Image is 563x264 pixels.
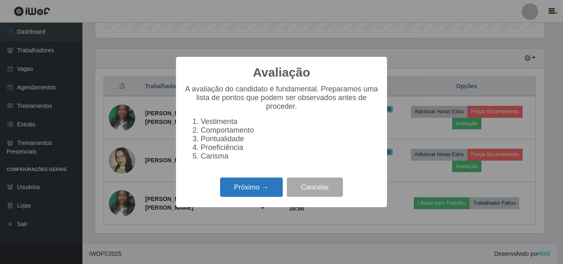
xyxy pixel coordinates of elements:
[220,178,283,197] button: Próximo →
[184,85,379,111] p: A avaliação do candidato é fundamental. Preparamos uma lista de pontos que podem ser observados a...
[201,143,379,152] li: Proeficiência
[201,135,379,143] li: Pontualidade
[201,152,379,161] li: Carisma
[253,65,310,80] h2: Avaliação
[201,126,379,135] li: Comportamento
[287,178,343,197] button: Cancelar
[201,117,379,126] li: Vestimenta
